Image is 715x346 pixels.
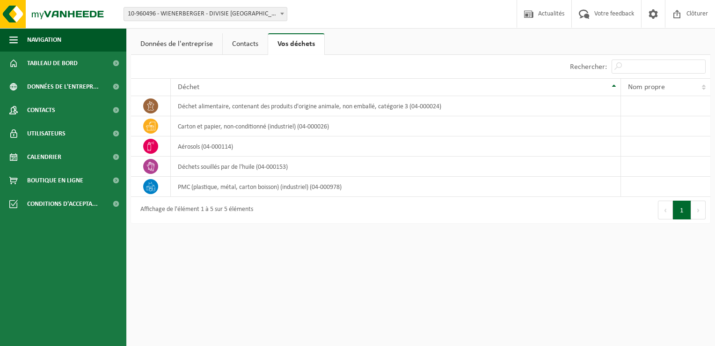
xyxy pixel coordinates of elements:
[268,33,324,55] a: Vos déchets
[178,83,199,91] span: Déchet
[171,157,621,177] td: déchets souillés par de l'huile (04-000153)
[27,145,61,169] span: Calendrier
[27,192,98,216] span: Conditions d'accepta...
[628,83,665,91] span: Nom propre
[131,33,222,55] a: Données de l'entreprise
[658,201,673,219] button: Previous
[570,63,607,71] label: Rechercher:
[171,177,621,197] td: PMC (plastique, métal, carton boisson) (industriel) (04-000978)
[27,52,78,75] span: Tableau de bord
[27,122,66,145] span: Utilisateurs
[171,136,621,157] td: aérosols (04-000114)
[673,201,691,219] button: 1
[171,96,621,116] td: déchet alimentaire, contenant des produits d'origine animale, non emballé, catégorie 3 (04-000024)
[223,33,268,55] a: Contacts
[27,28,61,52] span: Navigation
[27,98,55,122] span: Contacts
[124,8,287,21] span: 10-960496 - WIENERBERGER - DIVISIE DOORNIK - MAULDE
[27,75,99,98] span: Données de l'entrepr...
[691,201,706,219] button: Next
[27,169,83,192] span: Boutique en ligne
[171,116,621,136] td: carton et papier, non-conditionné (industriel) (04-000026)
[136,202,253,218] div: Affichage de l'élément 1 à 5 sur 5 éléments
